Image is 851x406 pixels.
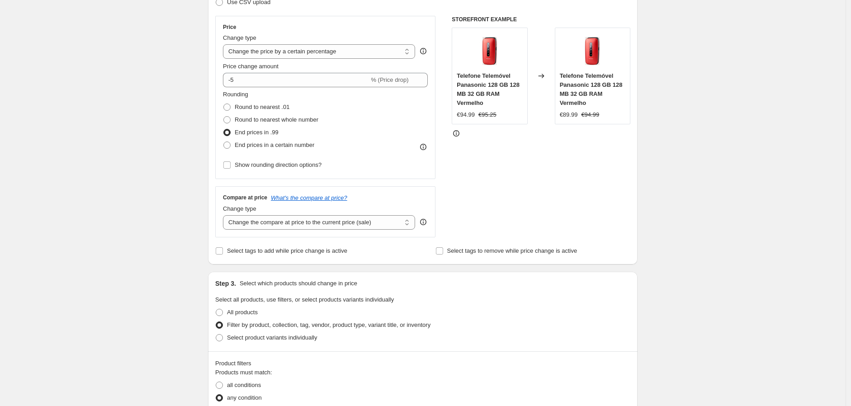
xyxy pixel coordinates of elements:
div: help [419,217,428,227]
strike: €94.99 [581,110,599,119]
span: Products must match: [215,369,272,376]
span: Telefone Telemóvel Panasonic 128 GB 128 MB 32 GB RAM Vermelho [560,72,623,106]
span: all conditions [227,382,261,388]
span: Show rounding direction options? [235,161,321,168]
div: help [419,47,428,56]
span: Round to nearest whole number [235,116,318,123]
span: All products [227,309,258,316]
h6: STOREFRONT EXAMPLE [452,16,630,23]
span: Filter by product, collection, tag, vendor, product type, variant title, or inventory [227,321,430,328]
span: Telefone Telemóvel Panasonic 128 GB 128 MB 32 GB RAM Vermelho [457,72,520,106]
span: End prices in a certain number [235,142,314,148]
div: Product filters [215,359,630,368]
input: -15 [223,73,369,87]
span: Select tags to remove while price change is active [447,247,577,254]
h3: Compare at price [223,194,267,201]
span: any condition [227,394,262,401]
span: Change type [223,205,256,212]
div: €89.99 [560,110,578,119]
button: What's the compare at price? [271,194,347,201]
span: Select all products, use filters, or select products variants individually [215,296,394,303]
img: 5025232950850_S0452660_P01_c540dcef-d6d7-4c9c-ad78-ce44ce691098_80x.jpg [574,33,610,69]
p: Select which products should change in price [240,279,357,288]
h3: Price [223,24,236,31]
span: Price change amount [223,63,279,70]
img: 5025232950850_S0452660_P01_c540dcef-d6d7-4c9c-ad78-ce44ce691098_80x.jpg [472,33,508,69]
div: €94.99 [457,110,475,119]
h2: Step 3. [215,279,236,288]
span: Change type [223,34,256,41]
span: Select product variants individually [227,334,317,341]
span: Round to nearest .01 [235,104,289,110]
span: End prices in .99 [235,129,279,136]
span: Rounding [223,91,248,98]
span: Select tags to add while price change is active [227,247,347,254]
span: % (Price drop) [371,76,408,83]
strike: €95.25 [478,110,496,119]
